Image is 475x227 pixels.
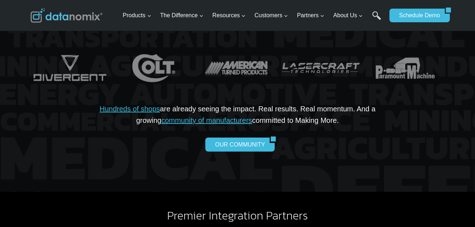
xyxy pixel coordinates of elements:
[4,100,119,223] iframe: Popup CTA
[31,42,445,94] div: Photo Gallery Carousel
[162,89,189,95] span: State/Region
[205,138,270,151] a: OUR COMMUNITY
[123,11,151,20] span: Products
[81,160,91,165] a: Terms
[389,9,445,22] a: Schedule Demo
[77,103,399,126] p: are already seeing the impact. Real results. Real momentum. And a growing committed to Making More.
[31,8,102,23] img: Datanomix
[333,11,363,20] span: About Us
[120,4,386,27] nav: Primary Navigation
[161,116,252,124] a: community of manufacturers
[114,42,193,94] img: Datanomix Customer, Colt
[100,105,160,113] a: Hundreds of shops
[31,210,445,221] h2: Premier Integration Partners
[213,11,246,20] span: Resources
[255,11,288,20] span: Customers
[297,11,324,20] span: Partners
[366,42,444,94] div: 1 of 26
[162,30,194,36] span: Phone number
[198,42,277,94] div: 25 of 26
[198,42,277,94] img: Datanomix Customer, American Turned Products
[372,11,381,27] a: Search
[282,42,361,94] div: 26 of 26
[366,42,444,94] img: Datanomix Customer, Paramount Machine
[114,42,193,94] div: 24 of 26
[162,0,185,7] span: Last Name
[31,42,109,94] img: Datanomix Customer, Divergent
[31,42,109,94] div: 23 of 26
[160,11,204,20] span: The Difference
[98,160,121,165] a: Privacy Policy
